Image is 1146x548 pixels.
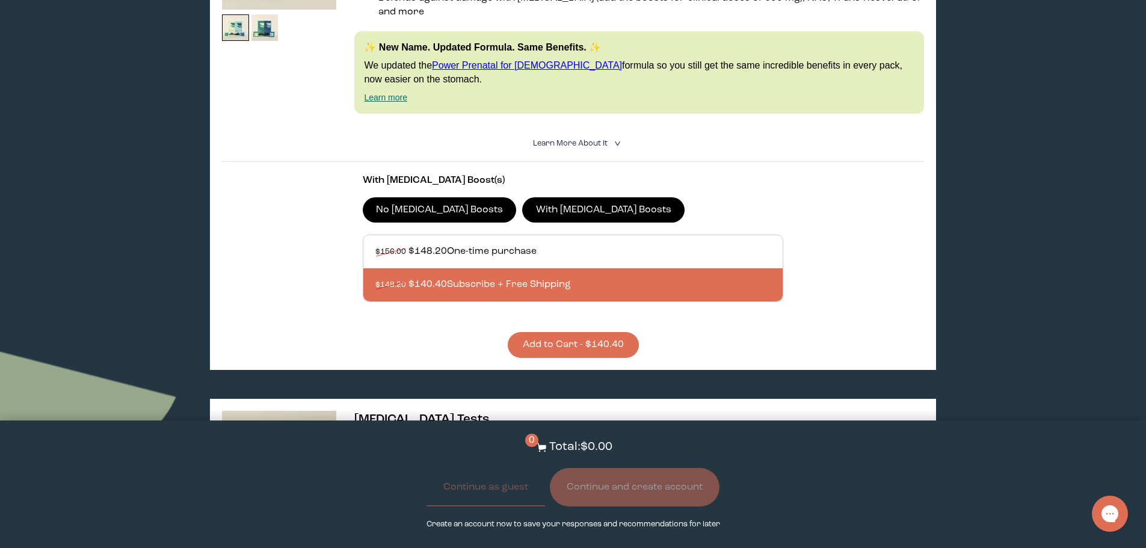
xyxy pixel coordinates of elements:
a: Learn more [364,93,407,102]
button: Continue as guest [427,468,545,506]
img: thumbnail image [222,411,336,525]
span: 0 [525,434,538,447]
button: Continue and create account [550,468,719,506]
p: Total: $0.00 [549,439,612,456]
label: No [MEDICAL_DATA] Boosts [363,197,517,223]
a: Power Prenatal for [DEMOGRAPHIC_DATA] [432,60,622,70]
p: We updated the formula so you still get the same incredible benefits in every pack, now easier on... [364,59,914,86]
img: thumbnail image [251,14,279,42]
summary: Learn More About it < [533,138,614,149]
span: [MEDICAL_DATA] Tests [354,413,490,426]
p: Create an account now to save your responses and recommendations for later [427,519,720,530]
label: With [MEDICAL_DATA] Boosts [522,197,685,223]
iframe: Gorgias live chat messenger [1086,491,1134,536]
img: thumbnail image [222,14,249,42]
strong: ✨ New Name. Updated Formula. Same Benefits. ✨ [364,42,601,52]
p: With [MEDICAL_DATA] Boost(s) [363,174,784,188]
i: < [611,140,622,147]
span: Learn More About it [533,140,608,147]
button: Add to Cart - $140.40 [508,332,639,358]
